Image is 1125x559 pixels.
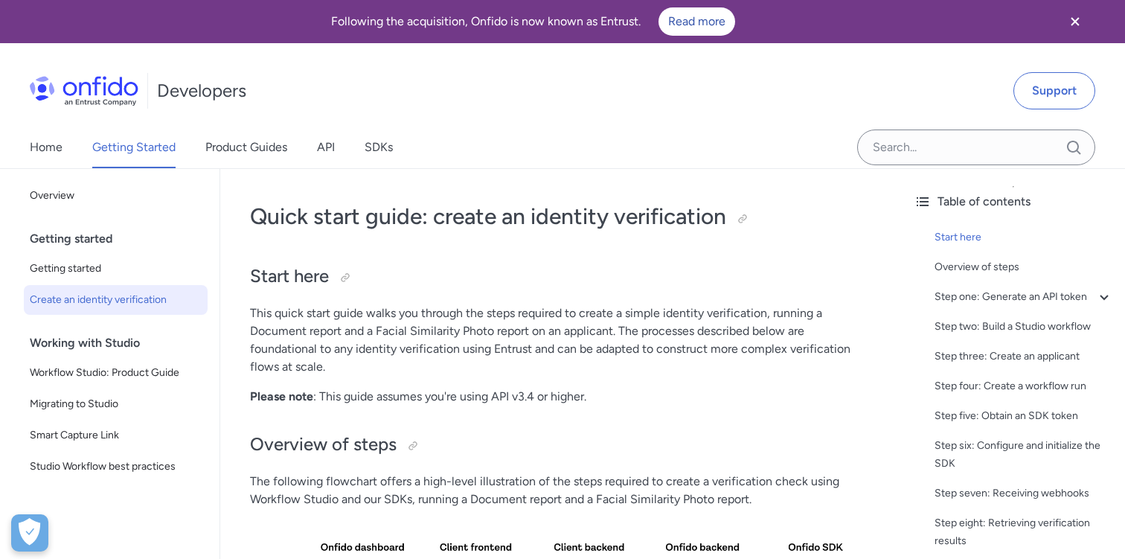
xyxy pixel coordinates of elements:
button: Open Preferences [11,514,48,552]
h2: Overview of steps [250,432,872,458]
a: Smart Capture Link [24,421,208,450]
a: Create an identity verification [24,285,208,315]
a: Step four: Create a workflow run [935,377,1113,395]
a: Step seven: Receiving webhooks [935,485,1113,502]
span: Getting started [30,260,202,278]
a: Start here [935,229,1113,246]
p: This quick start guide walks you through the steps required to create a simple identity verificat... [250,304,872,376]
h2: Start here [250,264,872,290]
span: Create an identity verification [30,291,202,309]
strong: Please note [250,389,313,403]
a: Step five: Obtain an SDK token [935,407,1113,425]
h1: Developers [157,79,246,103]
div: Table of contents [914,193,1113,211]
p: The following flowchart offers a high-level illustration of the steps required to create a verifi... [250,473,872,508]
a: Getting Started [92,127,176,168]
a: Workflow Studio: Product Guide [24,358,208,388]
span: Migrating to Studio [30,395,202,413]
a: Product Guides [205,127,287,168]
h1: Quick start guide: create an identity verification [250,202,872,231]
a: SDKs [365,127,393,168]
a: Studio Workflow best practices [24,452,208,482]
a: Step two: Build a Studio workflow [935,318,1113,336]
div: Following the acquisition, Onfido is now known as Entrust. [18,7,1048,36]
a: Migrating to Studio [24,389,208,419]
a: Support [1013,72,1095,109]
a: Step six: Configure and initialize the SDK [935,437,1113,473]
div: Working with Studio [30,328,214,358]
a: Read more [658,7,735,36]
button: Close banner [1048,3,1103,40]
input: Onfido search input field [857,130,1095,165]
span: Overview [30,187,202,205]
img: Onfido Logo [30,76,138,106]
a: Overview of steps [935,258,1113,276]
svg: Close banner [1066,13,1084,31]
a: Step one: Generate an API token [935,288,1113,306]
div: Cookie Preferences [11,514,48,552]
a: API [317,127,335,168]
a: Overview [24,181,208,211]
a: Step eight: Retrieving verification results [935,514,1113,550]
span: Smart Capture Link [30,427,202,444]
a: Home [30,127,62,168]
span: Workflow Studio: Product Guide [30,364,202,382]
span: Studio Workflow best practices [30,458,202,476]
a: Step three: Create an applicant [935,348,1113,365]
p: : This guide assumes you're using API v3.4 or higher. [250,388,872,406]
div: Getting started [30,224,214,254]
a: Getting started [24,254,208,284]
